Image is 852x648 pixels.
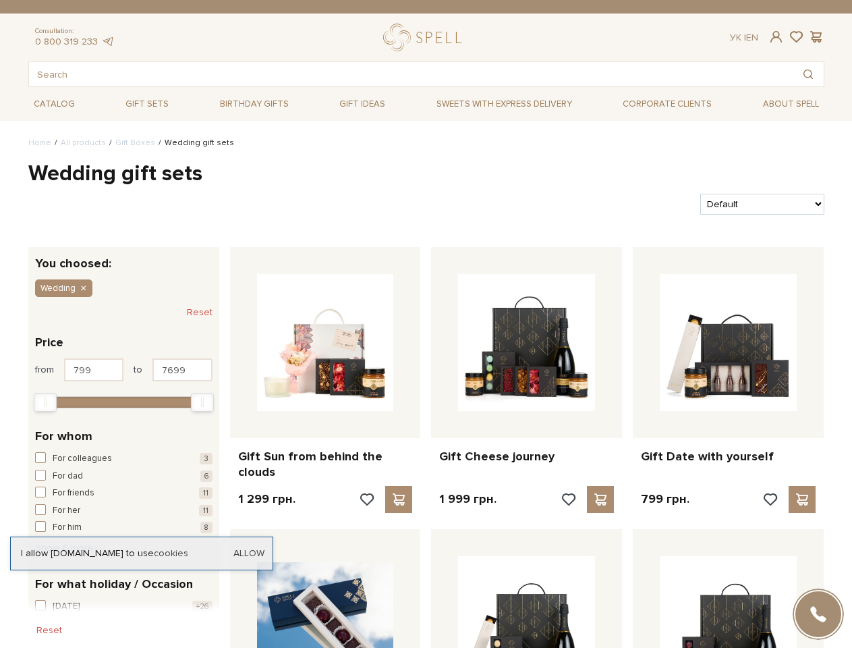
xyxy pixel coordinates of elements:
[617,92,717,115] a: Corporate clients
[35,470,212,483] button: For dad 6
[641,491,689,507] p: 799 грн.
[730,32,758,44] div: En
[28,138,51,148] a: Home
[200,522,212,533] span: 8
[134,364,142,376] span: to
[64,358,124,381] input: Price
[35,427,92,446] span: For whom
[192,601,212,612] span: +26
[439,491,496,507] p: 1 999 грн.
[35,487,212,500] button: For friends 11
[35,333,63,352] span: Price
[53,521,82,535] span: For him
[199,505,212,516] span: 11
[199,487,212,499] span: 11
[744,32,746,43] span: |
[28,247,219,269] div: You choosed:
[238,491,295,507] p: 1 299 грн.
[730,32,741,43] a: Ук
[334,94,391,115] span: Gift ideas
[120,94,174,115] span: Gift sets
[200,453,212,464] span: 3
[35,36,98,47] a: 0 800 319 233
[35,600,212,614] button: [DATE] +26
[793,62,824,86] button: Search
[40,282,76,294] span: Wedding
[35,452,212,466] button: For colleagues 3
[28,160,824,188] h1: Wedding gift sets
[238,449,413,481] a: Gift Sun from behind the clouds
[35,27,115,36] span: Consultation:
[200,470,212,482] span: 6
[35,279,92,297] button: Wedding
[439,449,614,464] a: Gift Cheese journey
[29,62,793,86] input: Search
[101,36,115,47] a: telegram
[191,393,214,412] div: Max
[115,138,155,148] a: Gift Boxes
[758,94,824,115] span: About Spell
[61,138,106,148] a: All products
[28,94,80,115] span: Catalog
[383,24,467,51] a: logo
[233,547,264,560] a: Allow
[53,600,80,614] span: [DATE]
[154,547,188,559] a: cookies
[53,470,83,483] span: For dad
[35,521,212,535] button: For him 8
[28,620,70,641] button: Reset
[35,504,212,518] button: For her 11
[53,504,80,518] span: For her
[35,364,54,376] span: from
[11,547,273,560] div: I allow [DOMAIN_NAME] to use
[53,452,112,466] span: For colleagues
[35,575,193,593] span: For what holiday / Occasion
[431,92,577,115] a: Sweets with express delivery
[187,302,212,323] button: Reset
[152,358,212,381] input: Price
[34,393,57,412] div: Min
[215,94,294,115] span: Birthday gifts
[641,449,816,464] a: Gift Date with yourself
[53,487,94,500] span: For friends
[155,137,234,149] li: Wedding gift sets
